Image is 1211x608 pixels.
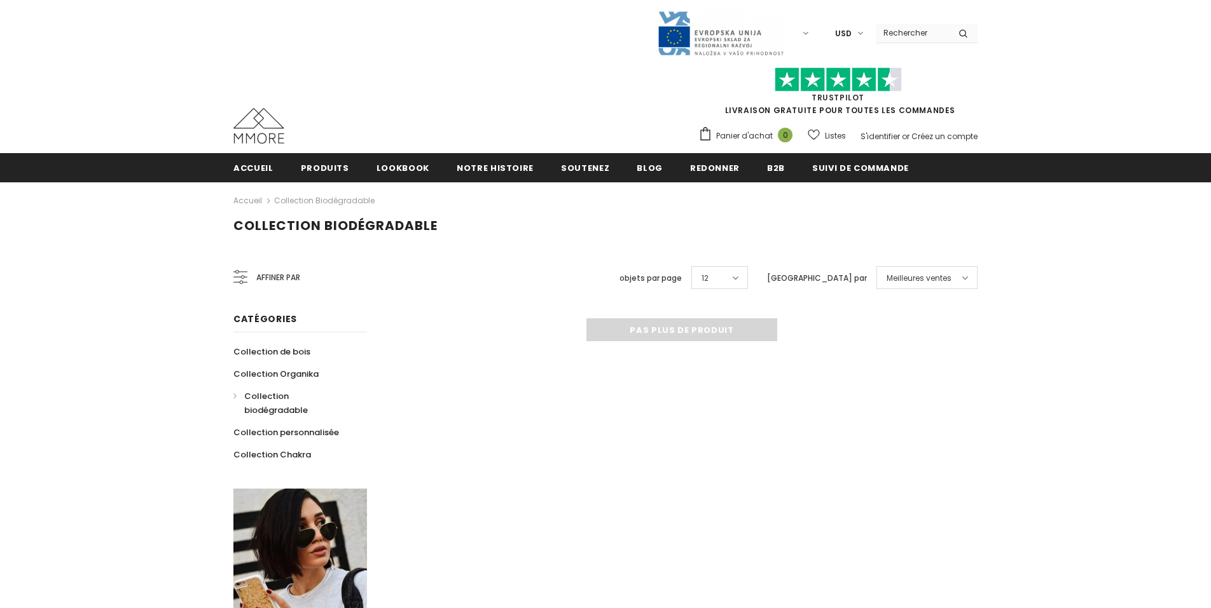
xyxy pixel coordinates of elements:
span: B2B [767,162,785,174]
a: Accueil [233,153,273,182]
a: Javni Razpis [657,27,784,38]
a: Notre histoire [457,153,534,182]
input: Search Site [876,24,949,42]
span: Affiner par [256,271,300,285]
a: Accueil [233,193,262,208]
span: 12 [702,272,709,285]
a: Collection biodégradable [233,385,353,421]
span: Collection Organika [233,368,319,380]
a: TrustPilot [812,92,864,103]
span: Produits [301,162,349,174]
span: Lookbook [377,162,429,174]
span: Collection Chakra [233,449,311,461]
span: Collection personnalisée [233,426,339,438]
span: Listes [825,130,846,142]
span: Catégories [233,313,297,325]
span: Meilleures ventes [887,272,951,285]
a: Créez un compte [911,131,978,142]
span: Notre histoire [457,162,534,174]
label: [GEOGRAPHIC_DATA] par [767,272,867,285]
span: Collection biodégradable [244,390,308,416]
a: Blog [637,153,663,182]
a: Collection Chakra [233,443,311,466]
a: Suivi de commande [812,153,909,182]
span: USD [835,27,852,40]
a: Collection personnalisée [233,421,339,443]
a: Collection biodégradable [274,195,375,206]
img: Javni Razpis [657,10,784,57]
span: Blog [637,162,663,174]
span: LIVRAISON GRATUITE POUR TOUTES LES COMMANDES [698,73,978,116]
span: Collection de bois [233,346,310,358]
img: Cas MMORE [233,108,284,144]
span: Suivi de commande [812,162,909,174]
a: Redonner [690,153,740,182]
span: Accueil [233,162,273,174]
a: Produits [301,153,349,182]
span: or [902,131,910,142]
a: Lookbook [377,153,429,182]
a: Listes [808,125,846,147]
img: Faites confiance aux étoiles pilotes [775,67,902,92]
a: B2B [767,153,785,182]
a: Panier d'achat 0 [698,126,799,145]
a: soutenez [561,153,609,182]
span: Collection biodégradable [233,217,438,234]
a: Collection de bois [233,341,310,363]
span: soutenez [561,162,609,174]
a: Collection Organika [233,363,319,385]
span: Panier d'achat [716,130,773,142]
span: Redonner [690,162,740,174]
a: S'identifier [861,131,900,142]
span: 0 [778,128,792,142]
label: objets par page [619,272,682,285]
